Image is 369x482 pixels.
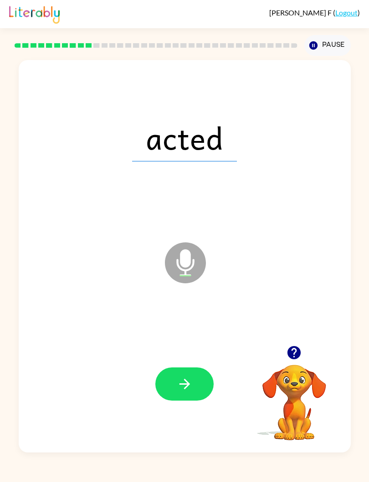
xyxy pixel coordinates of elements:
[9,4,60,24] img: Literably
[269,8,333,17] span: [PERSON_NAME] F
[304,35,351,56] button: Pause
[132,114,237,161] span: acted
[269,8,360,17] div: ( )
[335,8,358,17] a: Logout
[249,351,340,442] video: Your browser must support playing .mp4 files to use Literably. Please try using another browser.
